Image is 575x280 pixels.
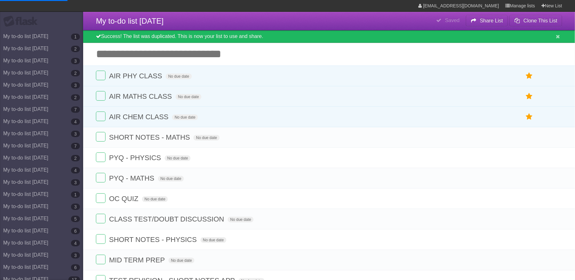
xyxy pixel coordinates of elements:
span: AIR CHEM CLASS [109,113,170,121]
b: 2 [71,46,80,52]
label: Done [96,214,106,223]
b: 7 [71,106,80,113]
label: Star task [523,112,535,122]
span: No due date [142,196,168,202]
b: 3 [71,204,80,210]
div: Flask [3,16,42,27]
b: 2 [71,70,80,76]
b: Saved [445,18,460,23]
button: Share List [466,15,508,27]
span: AIR MATHS CLASS [109,92,173,100]
b: 4 [71,119,80,125]
b: 4 [71,240,80,246]
span: No due date [165,155,191,161]
span: No due date [169,258,194,263]
b: 4 [71,167,80,174]
span: No due date [166,74,192,79]
label: Done [96,255,106,264]
b: 6 [71,228,80,234]
b: 7 [71,143,80,149]
b: 2 [71,94,80,101]
span: No due date [193,135,219,141]
span: My to-do list [DATE] [96,17,164,25]
span: PYQ - PHYSICS [109,154,163,162]
b: 1 [71,191,80,198]
label: Done [96,132,106,142]
label: Done [96,173,106,183]
label: Done [96,152,106,162]
label: Done [96,234,106,244]
label: Done [96,112,106,121]
b: 3 [71,252,80,259]
span: MID TERM PREP [109,256,166,264]
button: Clone This List [509,15,562,27]
span: PYQ - MATHS [109,174,156,182]
b: 1 [71,34,80,40]
b: 3 [71,179,80,186]
div: Success! The list was duplicated. This is now your list to use and share. [83,30,575,43]
b: Clone This List [524,18,557,23]
span: No due date [201,237,226,243]
span: AIR PHY CLASS [109,72,164,80]
span: SHORT NOTES - MATHS [109,133,192,141]
b: 3 [71,58,80,64]
span: No due date [176,94,201,100]
span: CLASS TEST/DOUBT DISCUSSION [109,215,226,223]
b: 6 [71,264,80,271]
b: 2 [71,155,80,161]
b: 3 [71,131,80,137]
span: OC QUIZ [109,195,140,203]
label: Star task [523,71,535,81]
b: Share List [480,18,503,23]
span: SHORT NOTES - PHYSICS [109,236,198,244]
span: No due date [158,176,184,182]
b: 5 [71,216,80,222]
b: 3 [71,82,80,89]
label: Done [96,71,106,80]
span: No due date [228,217,254,222]
span: No due date [172,114,198,120]
label: Done [96,193,106,203]
label: Done [96,91,106,101]
label: Star task [523,91,535,102]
